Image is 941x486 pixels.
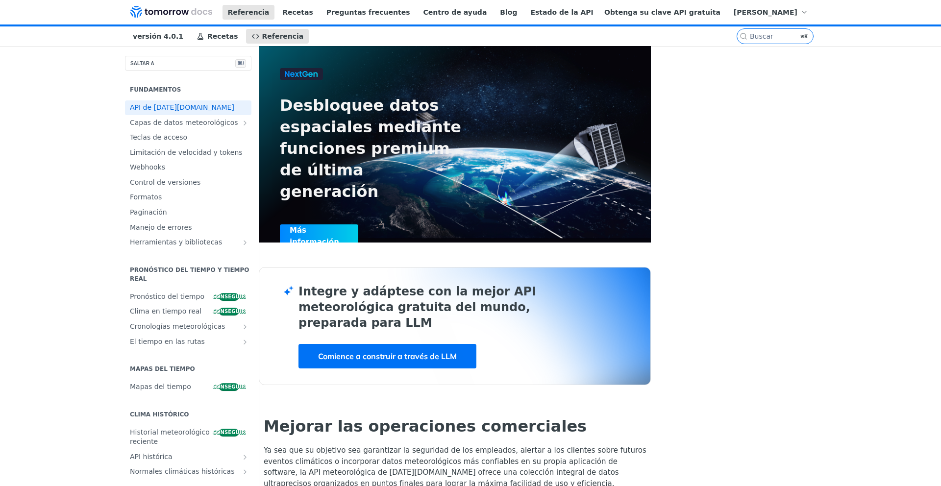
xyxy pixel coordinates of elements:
[130,428,210,446] font: Historial meteorológico reciente
[125,335,251,349] a: El tiempo en las rutasMostrar subpáginas de El tiempo en las rutas
[207,32,238,40] font: Recetas
[213,294,246,299] font: conseguir
[130,292,204,300] font: Pronóstico del tiempo
[318,351,457,361] font: Comience a construir a través de LLM
[228,8,270,16] font: Referencia
[321,5,416,20] a: Preguntas frecuentes
[130,365,195,372] font: Mapas del tiempo
[213,309,246,314] font: conseguir
[728,5,814,20] button: [PERSON_NAME]
[125,464,251,479] a: Normales climáticas históricasMostrar subpáginas para Normales climáticas históricas
[734,8,797,16] font: [PERSON_NAME]
[495,5,522,20] a: Blog
[125,205,251,220] a: Paginación
[130,208,167,216] font: Paginación
[246,29,309,44] a: Referencia
[130,61,154,66] font: SALTAR A
[125,100,251,115] a: API de [DATE][DOMAIN_NAME]
[130,163,165,171] font: Webhooks
[525,5,598,20] a: Estado de la API
[264,417,587,436] font: Mejorar las operaciones comerciales
[125,220,251,235] a: Manejo de errores
[280,68,323,80] img: Próxima generación
[237,60,244,66] font: ⌘/
[290,226,339,246] font: Más información
[125,160,251,175] a: Webhooks
[130,148,243,156] font: Limitación de velocidad y tokens
[130,238,222,246] font: Herramientas y bibliotecas
[130,223,192,231] font: Manejo de errores
[280,96,461,136] font: Desbloquee datos espaciales mediante
[277,5,319,20] a: Recetas
[130,267,249,282] font: Pronóstico del tiempo y tiempo real
[125,175,251,190] a: Control de versiones
[423,8,487,16] font: Centro de ayuda
[262,32,304,40] font: Referencia
[213,430,246,435] font: conseguir
[298,344,476,368] a: Comience a construir a través de LLM
[130,338,205,345] font: El tiempo en las rutas
[125,146,251,160] a: Limitación de velocidad y tokens
[750,32,835,40] input: ⌘K
[125,130,251,145] a: Teclas de acceso
[130,307,201,315] font: Clima en tiempo real
[130,6,212,18] img: Documentación de la API meteorológica de Tomorrow.io
[241,323,249,331] button: Mostrar subpáginas para Cronologías del tiempo
[125,450,251,464] a: API históricaMostrar subpáginas para la API histórica
[125,56,251,71] button: SALTAR A⌘/
[125,190,251,205] a: Formatos
[125,319,251,334] a: Cronologías meteorológicasMostrar subpáginas para Cronologías del tiempo
[241,468,249,476] button: Mostrar subpáginas para Normales climáticas históricas
[125,380,251,394] a: Mapas del tiempoconseguir
[118,26,737,46] nav: Navegación principal
[530,8,593,16] font: Estado de la API
[130,193,162,201] font: Formatos
[213,384,246,389] font: conseguir
[130,411,189,418] font: Clima histórico
[740,32,747,40] svg: Buscar
[130,322,225,330] font: Cronologías meteorológicas
[130,383,191,390] font: Mapas del tiempo
[241,453,249,461] button: Mostrar subpáginas para la API histórica
[604,8,720,16] font: Obtenga su clave API gratuita
[191,29,244,44] a: Recetas
[500,8,517,16] font: Blog
[241,338,249,346] button: Mostrar subpáginas de El tiempo en las rutas
[280,224,428,248] a: Más información
[133,32,183,40] font: versión 4.0.1
[125,290,251,304] a: Pronóstico del tiempoconseguir
[130,119,238,126] font: Capas de datos meteorológicos
[223,5,275,20] a: Referencia
[130,103,234,111] font: API de [DATE][DOMAIN_NAME]
[298,285,536,330] font: Integre y adáptese con la mejor API meteorológica gratuita del mundo, preparada para LLM
[125,304,251,319] a: Clima en tiempo realconseguir
[280,139,450,201] font: funciones premium de última generación
[798,31,811,41] kbd: ⌘K
[125,425,251,449] a: Historial meteorológico recienteconseguir
[130,86,181,93] font: Fundamentos
[241,239,249,246] button: Mostrar subpáginas de Herramientas y bibliotecas
[282,8,313,16] font: Recetas
[130,453,173,461] font: API histórica
[125,116,251,130] a: Capas de datos meteorológicosMostrar subpáginas para capas de datos meteorológicos
[125,235,251,250] a: Herramientas y bibliotecasMostrar subpáginas de Herramientas y bibliotecas
[599,5,726,20] a: Obtenga su clave API gratuita
[326,8,410,16] font: Preguntas frecuentes
[130,178,200,186] font: Control de versiones
[130,133,187,141] font: Teclas de acceso
[241,119,249,127] button: Mostrar subpáginas para capas de datos meteorológicos
[130,467,234,475] font: Normales climáticas históricas
[418,5,493,20] a: Centro de ayuda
